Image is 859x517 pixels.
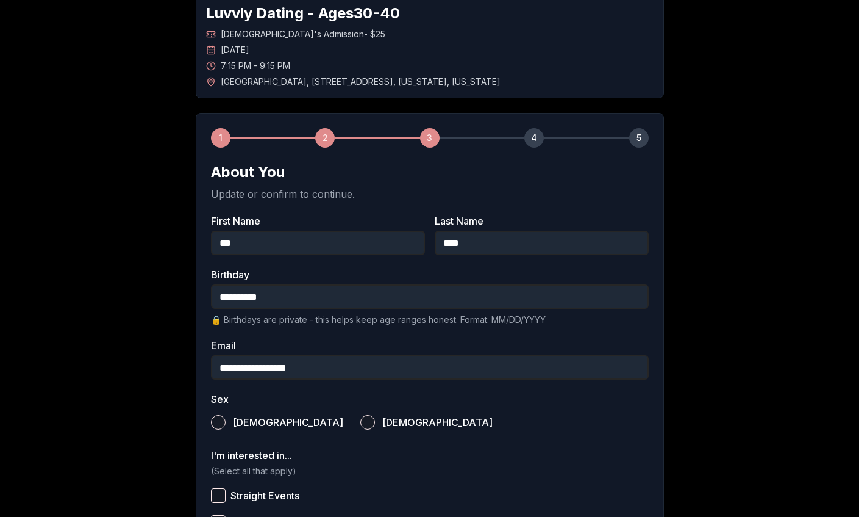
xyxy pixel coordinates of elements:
[221,76,501,88] span: [GEOGRAPHIC_DATA] , [STREET_ADDRESS] , [US_STATE] , [US_STATE]
[221,28,385,40] span: [DEMOGRAPHIC_DATA]'s Admission - $25
[211,415,226,430] button: [DEMOGRAPHIC_DATA]
[629,128,649,148] div: 5
[211,394,649,404] label: Sex
[211,341,649,350] label: Email
[211,465,649,477] p: (Select all that apply)
[435,216,649,226] label: Last Name
[211,128,230,148] div: 1
[524,128,544,148] div: 4
[360,415,375,430] button: [DEMOGRAPHIC_DATA]
[221,44,249,56] span: [DATE]
[211,488,226,503] button: Straight Events
[382,418,493,427] span: [DEMOGRAPHIC_DATA]
[211,450,649,460] label: I'm interested in...
[221,60,290,72] span: 7:15 PM - 9:15 PM
[206,4,654,23] h1: Luvvly Dating - Ages 30 - 40
[211,314,649,326] p: 🔒 Birthdays are private - this helps keep age ranges honest. Format: MM/DD/YYYY
[211,216,425,226] label: First Name
[420,128,440,148] div: 3
[315,128,335,148] div: 2
[230,491,299,501] span: Straight Events
[211,162,649,182] h2: About You
[211,187,649,201] p: Update or confirm to continue.
[211,270,649,280] label: Birthday
[233,418,343,427] span: [DEMOGRAPHIC_DATA]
